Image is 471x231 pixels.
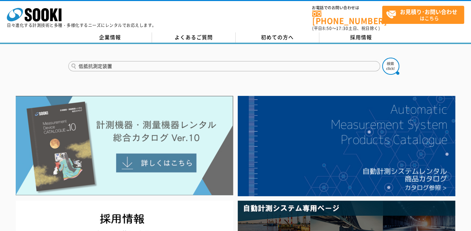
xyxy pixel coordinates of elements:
[261,33,294,41] span: 初めての方へ
[238,96,455,196] img: 自動計測システムカタログ
[382,6,464,24] a: お見積り･お問い合わせはこちら
[7,23,156,27] p: 日々進化する計測技術と多種・多様化するニーズにレンタルでお応えします。
[312,25,380,31] span: (平日 ～ 土日、祝日除く)
[68,61,380,71] input: 商品名、型式、NETIS番号を入力してください
[68,32,152,43] a: 企業情報
[152,32,236,43] a: よくあるご質問
[319,32,403,43] a: 採用情報
[382,58,399,75] img: btn_search.png
[386,6,464,23] span: はこちら
[312,6,382,10] span: お電話でのお問い合わせは
[16,96,233,196] img: Catalog Ver10
[312,11,382,25] a: [PHONE_NUMBER]
[236,32,319,43] a: 初めての方へ
[336,25,348,31] span: 17:30
[322,25,332,31] span: 8:50
[400,8,457,16] strong: お見積り･お問い合わせ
